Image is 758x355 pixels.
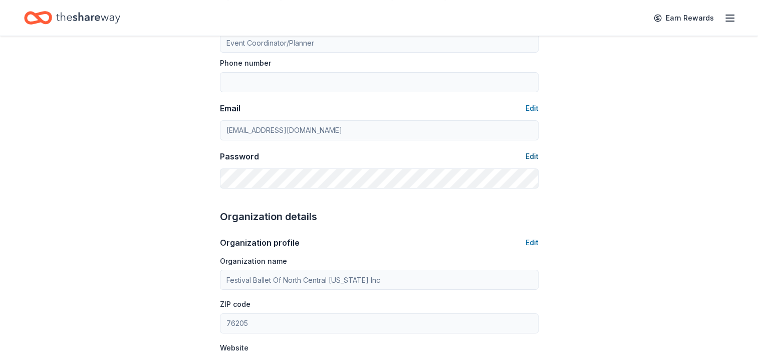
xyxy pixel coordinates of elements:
[220,237,300,249] div: Organization profile
[220,299,250,309] label: ZIP code
[526,237,539,249] button: Edit
[526,102,539,114] button: Edit
[648,9,720,27] a: Earn Rewards
[220,150,259,162] div: Password
[220,313,539,333] input: 12345 (U.S. only)
[220,343,248,353] label: Website
[220,58,271,68] label: Phone number
[526,150,539,162] button: Edit
[220,256,287,266] label: Organization name
[24,6,120,30] a: Home
[220,209,539,225] div: Organization details
[220,102,240,114] div: Email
